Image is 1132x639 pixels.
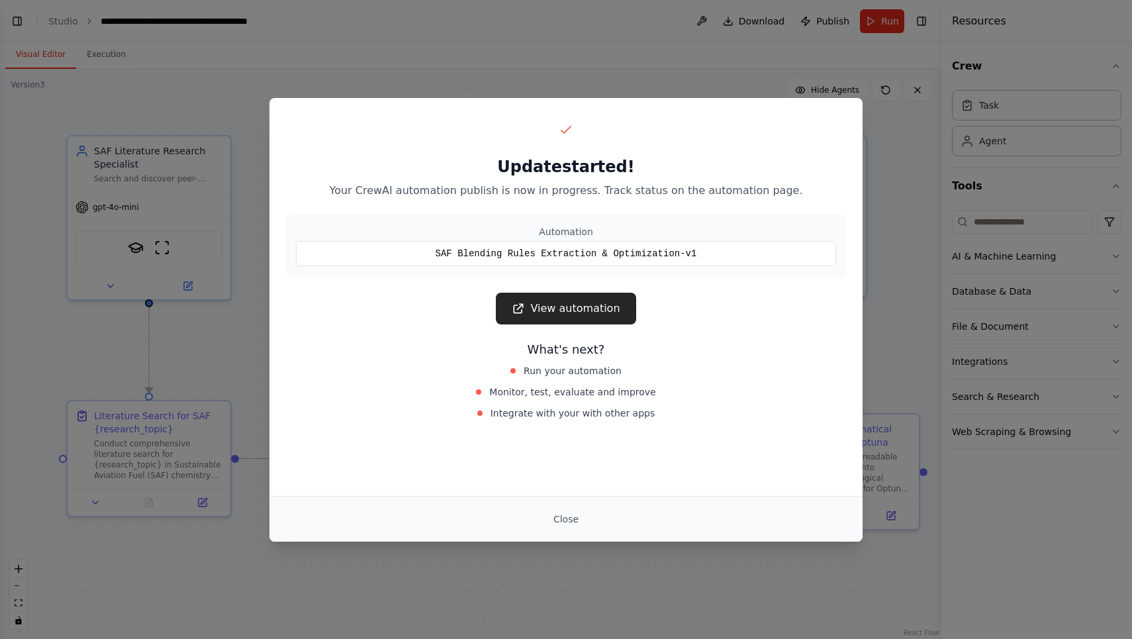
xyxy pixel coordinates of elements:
[285,156,847,177] h2: Update started!
[296,241,836,266] div: SAF Blending Rules Extraction & Optimization-v1
[489,385,655,399] span: Monitor, test, evaluate and improve
[285,340,847,359] h3: What's next?
[496,293,636,324] a: View automation
[285,183,847,199] p: Your CrewAI automation publish is now in progress. Track status on the automation page.
[524,364,622,377] span: Run your automation
[491,407,655,420] span: Integrate with your with other apps
[543,507,589,531] button: Close
[296,225,836,238] div: Automation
